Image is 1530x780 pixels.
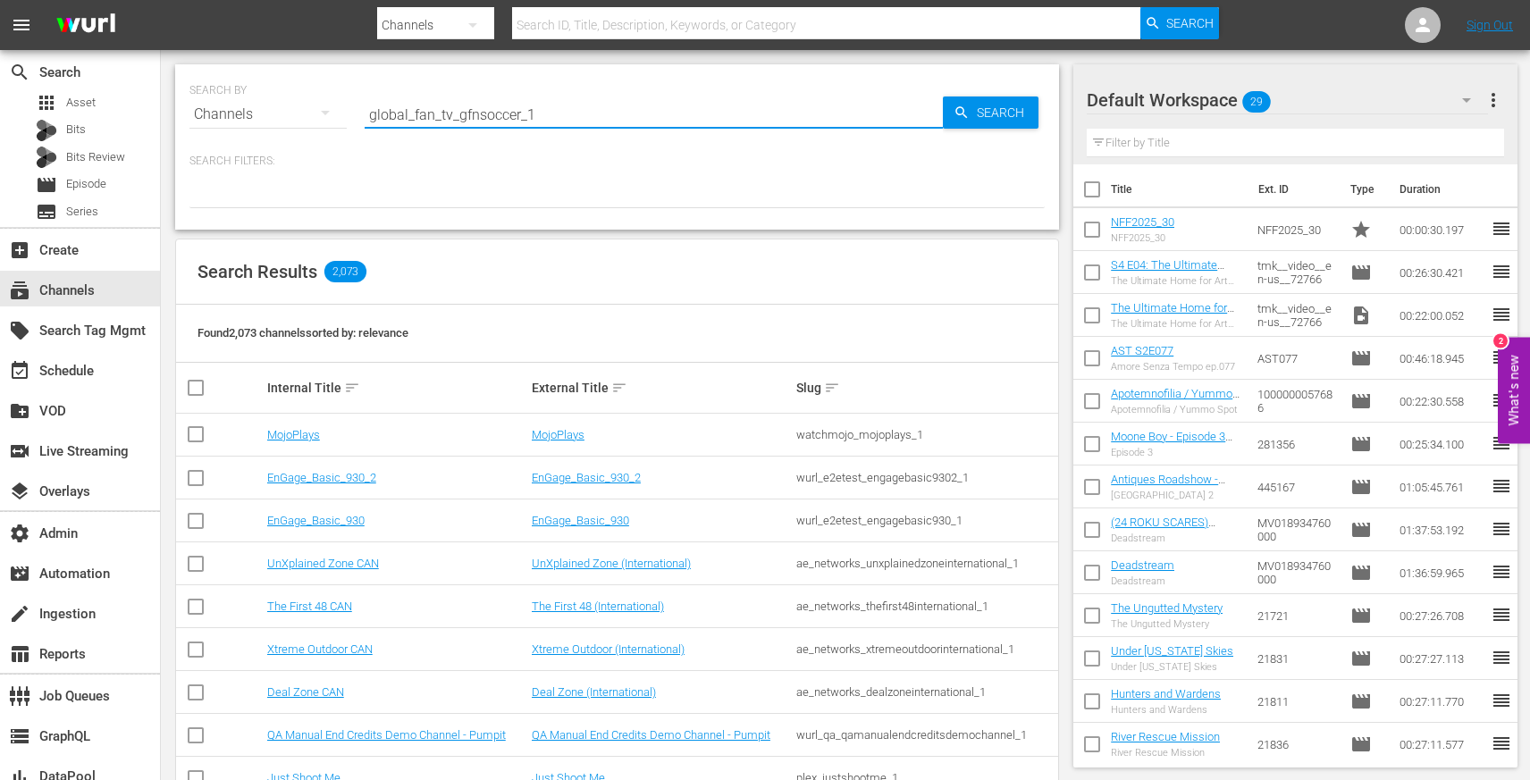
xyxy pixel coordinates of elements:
span: Job Queues [9,685,30,707]
span: VOD [9,400,30,422]
a: S4 E04: The Ultimate Home for Art Lovers [1111,258,1224,285]
td: 01:05:45.761 [1392,465,1491,508]
a: QA Manual End Credits Demo Channel - Pumpit [267,728,506,742]
a: Deal Zone CAN [267,685,344,699]
td: 00:26:30.421 [1392,251,1491,294]
td: 00:22:30.558 [1392,380,1491,423]
th: Ext. ID [1248,164,1340,214]
div: [GEOGRAPHIC_DATA] 2 [1111,490,1243,501]
span: Search [1166,7,1214,39]
a: Sign Out [1467,18,1513,32]
div: Under [US_STATE] Skies [1111,661,1233,673]
a: EnGage_Basic_930 [532,514,629,527]
p: Search Filters: [189,154,1045,169]
div: Channels [189,89,347,139]
div: watchmojo_mojoplays_1 [796,428,1055,441]
span: Episode [1350,476,1372,498]
span: reorder [1491,432,1512,454]
span: Episode [1350,691,1372,712]
div: Slug [796,377,1055,398]
a: Antiques Roadshow - [GEOGRAPHIC_DATA] 2 (S47E13) [1111,473,1228,513]
div: wurl_e2etest_engagebasic930_1 [796,514,1055,527]
span: reorder [1491,561,1512,583]
div: Deadstream [1111,575,1174,587]
a: MojoPlays [267,428,320,441]
div: Bits Review [36,147,57,168]
div: The Ultimate Home for Art Lovers [1111,275,1243,287]
td: MV018934760000 [1250,508,1343,551]
button: Open Feedback Widget [1498,337,1530,443]
span: more_vert [1483,89,1504,111]
div: ae_networks_xtremeoutdoorinternational_1 [796,642,1055,656]
a: Xtreme Outdoor (International) [532,642,685,656]
span: Episode [36,174,57,196]
span: reorder [1491,261,1512,282]
th: Type [1340,164,1389,214]
span: Promo [1350,219,1372,240]
span: reorder [1491,518,1512,540]
span: Overlays [9,481,30,502]
td: 01:37:53.192 [1392,508,1491,551]
span: Bits [66,121,86,138]
a: NFF2025_30 [1111,215,1174,229]
td: 21831 [1250,637,1343,680]
span: Episode [1350,433,1372,455]
button: Search [943,96,1038,129]
a: UnXplained Zone (International) [532,557,691,570]
td: tmk__video__en-us__72766 [1250,294,1343,337]
div: Episode 3 [1111,447,1243,458]
span: reorder [1491,647,1512,668]
span: Episode [1350,390,1372,412]
div: Apotemnofilia / Yummo Spot [1111,404,1243,415]
div: External Title [532,377,791,398]
a: The First 48 (International) [532,600,664,613]
a: (24 ROKU SCARES) Deadstream [1111,516,1215,542]
span: reorder [1491,690,1512,711]
a: Deadstream [1111,558,1174,572]
span: Search [9,62,30,83]
span: Episode [1350,519,1372,541]
span: reorder [1491,218,1512,239]
td: 00:46:18.945 [1392,337,1491,380]
span: Episode [1350,605,1372,626]
a: Moone Boy - Episode 3 (S1E3) [1111,430,1232,457]
span: reorder [1491,604,1512,625]
span: Episode [1350,262,1372,283]
span: 2,073 [324,261,366,282]
span: 29 [1242,83,1271,121]
span: Search Results [198,261,317,282]
span: Found 2,073 channels sorted by: relevance [198,326,408,340]
div: ae_networks_thefirst48international_1 [796,600,1055,613]
div: River Rescue Mission [1111,747,1220,759]
div: The Ultimate Home for Art Lovers [1111,318,1243,330]
a: UnXplained Zone CAN [267,557,379,570]
div: NFF2025_30 [1111,232,1174,244]
button: Search [1140,7,1219,39]
td: 21811 [1250,680,1343,723]
span: sort [611,380,627,396]
td: 1000000057686 [1250,380,1343,423]
td: 00:00:30.197 [1392,208,1491,251]
td: 01:36:59.965 [1392,551,1491,594]
div: 2 [1493,333,1508,348]
div: Internal Title [267,377,526,398]
td: 00:25:34.100 [1392,423,1491,465]
td: AST077 [1250,337,1343,380]
a: Deal Zone (International) [532,685,656,699]
span: Asset [66,94,96,112]
td: 00:27:26.708 [1392,594,1491,637]
div: Default Workspace [1087,75,1488,125]
div: Hunters and Wardens [1111,704,1221,716]
span: Schedule [9,360,30,382]
td: NFF2025_30 [1250,208,1343,251]
div: Bits [36,120,57,141]
div: The Ungutted Mystery [1111,618,1223,630]
td: 00:22:00.052 [1392,294,1491,337]
span: Search Tag Mgmt [9,320,30,341]
td: 00:27:11.770 [1392,680,1491,723]
span: sort [824,380,840,396]
span: Episode [1350,348,1372,369]
img: ans4CAIJ8jUAAAAAAAAAAAAAAAAAAAAAAAAgQb4GAAAAAAAAAAAAAAAAAAAAAAAAJMjXAAAAAAAAAAAAAAAAAAAAAAAAgAT5G... [43,4,129,46]
span: reorder [1491,347,1512,368]
th: Title [1111,164,1248,214]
